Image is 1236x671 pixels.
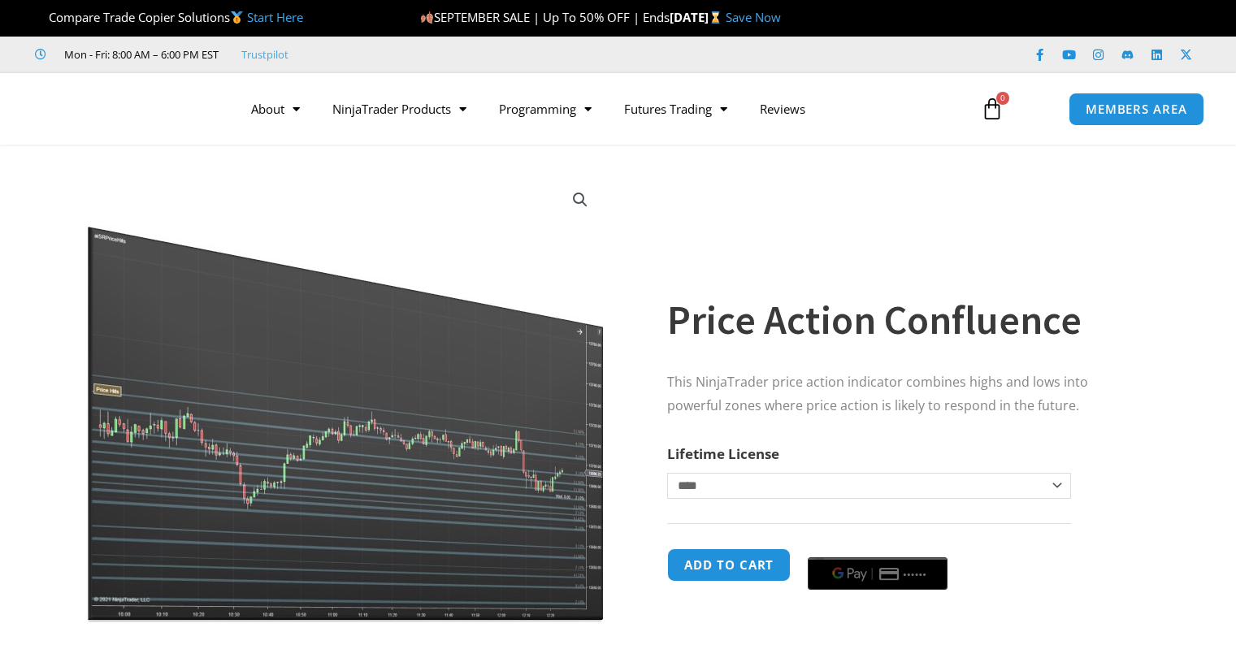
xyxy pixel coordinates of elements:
[608,90,744,128] a: Futures Trading
[566,185,595,214] a: View full-screen image gallery
[235,90,316,128] a: About
[35,9,303,25] span: Compare Trade Copier Solutions
[36,11,48,24] img: 🏆
[241,45,288,64] a: Trustpilot
[804,546,951,548] iframe: Secure payment input frame
[667,373,1088,414] span: This NinjaTrader price action indicator combines highs and lows into powerful zones where price a...
[726,9,781,25] a: Save Now
[35,80,210,138] img: LogoAI | Affordable Indicators – NinjaTrader
[235,90,965,128] nav: Menu
[670,9,726,25] strong: [DATE]
[420,9,670,25] span: SEPTEMBER SALE | Up To 50% OFF | Ends
[1086,103,1187,115] span: MEMBERS AREA
[956,85,1028,132] a: 0
[667,292,1142,348] h1: Price Action Confluence
[709,11,722,24] img: ⌛
[667,548,791,582] button: Add to cart
[744,90,822,128] a: Reviews
[85,173,607,622] img: Price Action Confluence 2
[231,11,243,24] img: 🥇
[808,557,948,590] button: Buy with GPay
[60,45,219,64] span: Mon - Fri: 8:00 AM – 6:00 PM EST
[667,507,692,518] a: Clear options
[247,9,303,25] a: Start Here
[316,90,483,128] a: NinjaTrader Products
[421,11,433,24] img: 🍂
[904,569,929,580] text: ••••••
[996,92,1009,105] span: 0
[483,90,608,128] a: Programming
[1069,93,1204,126] a: MEMBERS AREA
[667,444,779,463] label: Lifetime License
